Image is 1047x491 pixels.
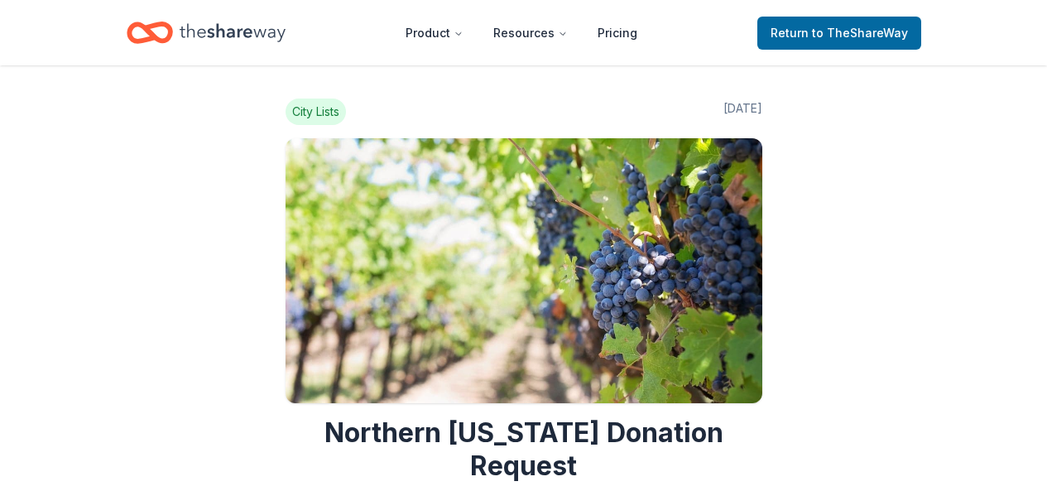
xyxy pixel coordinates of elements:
[392,17,477,50] button: Product
[757,17,921,50] a: Returnto TheShareWay
[286,138,762,403] img: Image for Northern California Donation Request
[812,26,908,40] span: to TheShareWay
[584,17,651,50] a: Pricing
[127,13,286,52] a: Home
[392,13,651,52] nav: Main
[771,23,908,43] span: Return
[480,17,581,50] button: Resources
[286,99,346,125] span: City Lists
[286,416,762,483] h1: Northern [US_STATE] Donation Request
[723,99,762,125] span: [DATE]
